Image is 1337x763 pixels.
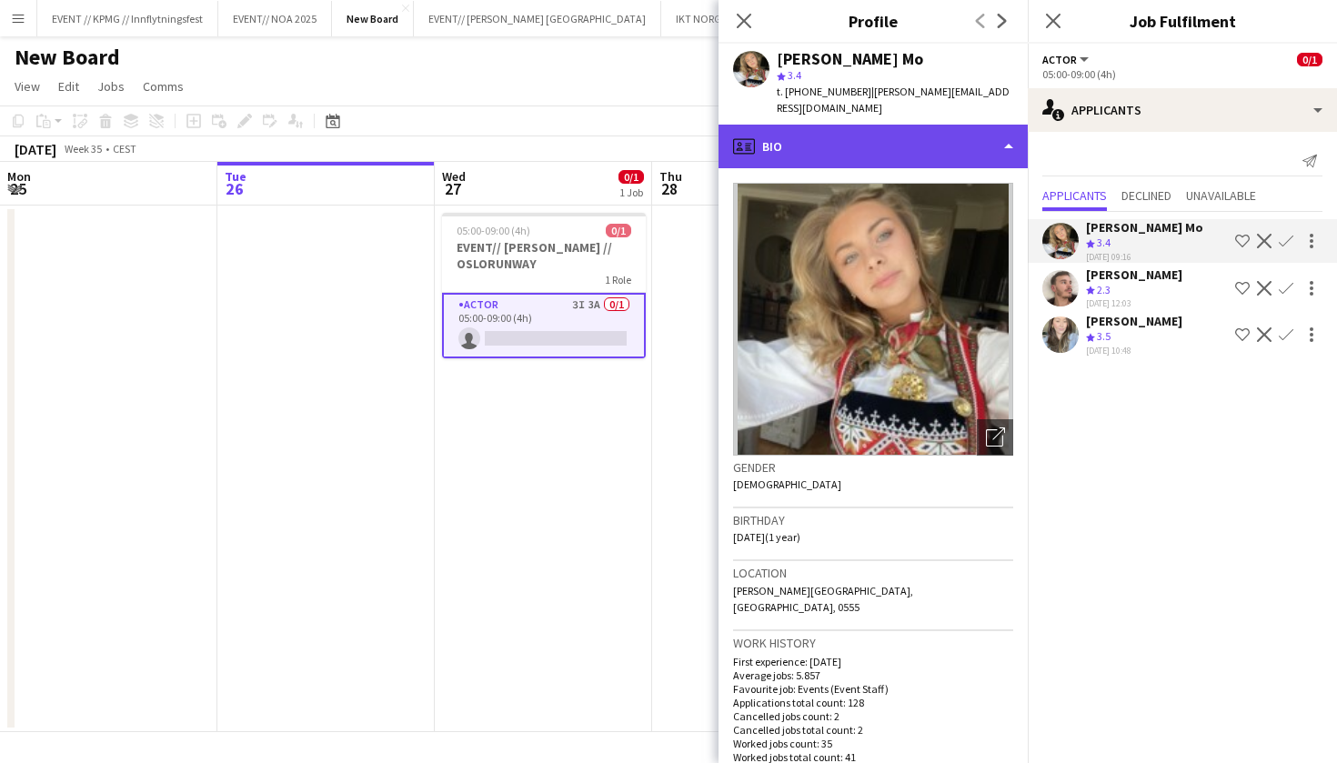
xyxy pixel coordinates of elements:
button: New Board [332,1,414,36]
div: 05:00-09:00 (4h) [1042,67,1322,81]
p: Applications total count: 128 [733,696,1013,709]
span: Wed [442,168,466,185]
div: [DATE] 12:03 [1086,297,1182,309]
span: | [PERSON_NAME][EMAIL_ADDRESS][DOMAIN_NAME] [777,85,1010,115]
h1: New Board [15,44,120,71]
span: 0/1 [1297,53,1322,66]
button: EVENT // KPMG // Innflytningsfest [37,1,218,36]
p: Cancelled jobs total count: 2 [733,723,1013,737]
app-job-card: 05:00-09:00 (4h)0/1EVENT// [PERSON_NAME] // OSLORUNWAY1 RoleActor3I3A0/105:00-09:00 (4h) [442,213,646,358]
div: 1 Job [619,186,643,199]
p: Worked jobs count: 35 [733,737,1013,750]
span: View [15,78,40,95]
img: Crew avatar or photo [733,183,1013,456]
div: CEST [113,142,136,156]
h3: Job Fulfilment [1028,9,1337,33]
a: Comms [136,75,191,98]
span: Declined [1121,189,1171,202]
span: [DATE] (1 year) [733,530,800,544]
button: EVENT// NOA 2025 [218,1,332,36]
p: Cancelled jobs count: 2 [733,709,1013,723]
h3: Work history [733,635,1013,651]
span: Thu [659,168,682,185]
p: First experience: [DATE] [733,655,1013,668]
div: [DATE] [15,140,56,158]
div: Open photos pop-in [977,419,1013,456]
h3: Gender [733,459,1013,476]
div: [PERSON_NAME] Mo [1086,219,1203,236]
span: Edit [58,78,79,95]
button: EVENT// [PERSON_NAME] [GEOGRAPHIC_DATA] [414,1,661,36]
span: 28 [657,178,682,199]
span: 0/1 [618,170,644,184]
span: t. [PHONE_NUMBER] [777,85,871,98]
span: 27 [439,178,466,199]
span: [PERSON_NAME][GEOGRAPHIC_DATA], [GEOGRAPHIC_DATA], 0555 [733,584,913,614]
div: Applicants [1028,88,1337,132]
button: IKT NORGE // Arendalsuka [661,1,813,36]
div: [DATE] 09:16 [1086,251,1203,263]
span: 05:00-09:00 (4h) [457,224,530,237]
div: [PERSON_NAME] Mo [777,51,923,67]
app-card-role: Actor3I3A0/105:00-09:00 (4h) [442,293,646,358]
span: Jobs [97,78,125,95]
span: Applicants [1042,189,1107,202]
h3: Location [733,565,1013,581]
span: 1 Role [605,273,631,286]
div: [DATE] 10:48 [1086,345,1182,356]
button: Actor [1042,53,1091,66]
h3: Birthday [733,512,1013,528]
span: Actor [1042,53,1077,66]
span: 25 [5,178,31,199]
p: Favourite job: Events (Event Staff) [733,682,1013,696]
span: Tue [225,168,246,185]
a: Jobs [90,75,132,98]
a: Edit [51,75,86,98]
span: 0/1 [606,224,631,237]
span: Week 35 [60,142,106,156]
span: Mon [7,168,31,185]
span: [DEMOGRAPHIC_DATA] [733,477,841,491]
span: Comms [143,78,184,95]
span: 3.4 [1097,236,1111,249]
h3: Profile [719,9,1028,33]
span: 26 [222,178,246,199]
div: Bio [719,125,1028,168]
span: 3.4 [788,68,801,82]
span: Unavailable [1186,189,1256,202]
span: 2.3 [1097,283,1111,296]
h3: EVENT// [PERSON_NAME] // OSLORUNWAY [442,239,646,272]
span: 3.5 [1097,329,1111,343]
div: [PERSON_NAME] [1086,313,1182,329]
div: [PERSON_NAME] [1086,266,1182,283]
p: Average jobs: 5.857 [733,668,1013,682]
a: View [7,75,47,98]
